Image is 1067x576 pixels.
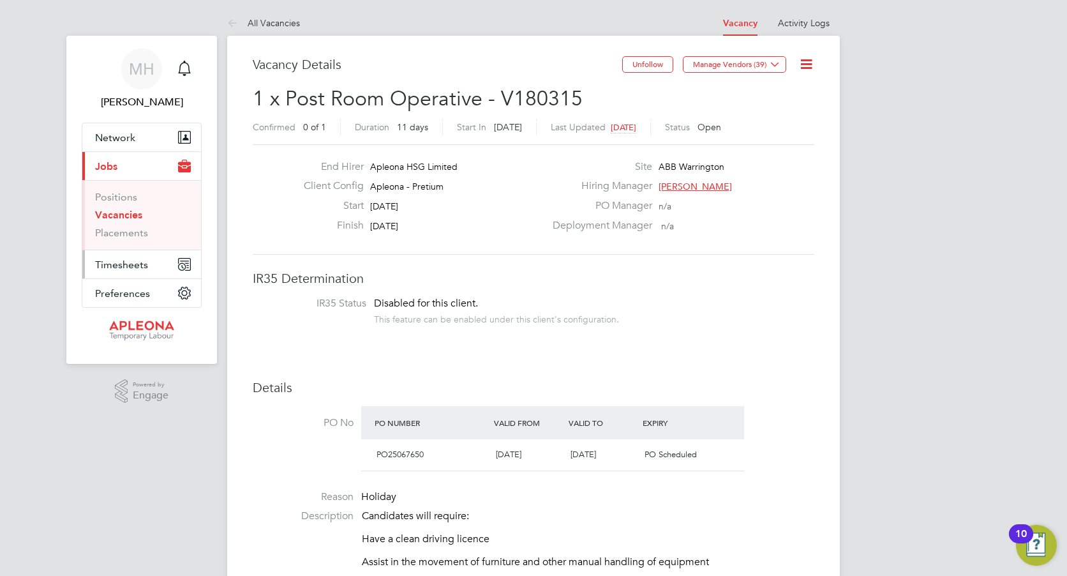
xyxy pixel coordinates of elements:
[565,411,640,434] div: Valid To
[665,121,690,133] label: Status
[253,121,295,133] label: Confirmed
[109,321,174,341] img: apleona-logo-retina.png
[659,161,724,172] span: ABB Warrington
[82,49,202,110] a: MH[PERSON_NAME]
[659,181,732,192] span: [PERSON_NAME]
[698,121,721,133] span: Open
[545,179,652,193] label: Hiring Manager
[303,121,326,133] span: 0 of 1
[361,490,396,503] span: Holiday
[374,310,619,325] div: This feature can be enabled under this client's configuration.
[82,123,201,151] button: Network
[82,95,202,110] span: Michael Haycock
[115,379,169,404] a: Powered byEngage
[491,411,565,434] div: Valid From
[82,250,201,278] button: Timesheets
[133,379,168,390] span: Powered by
[227,17,300,29] a: All Vacancies
[545,160,652,174] label: Site
[294,199,364,213] label: Start
[294,179,364,193] label: Client Config
[95,160,117,172] span: Jobs
[253,86,583,111] span: 1 x Post Room Operative - V180315
[95,259,148,271] span: Timesheets
[294,160,364,174] label: End Hirer
[362,510,814,523] p: Candidates will require:
[66,36,217,364] nav: Main navigation
[95,132,135,144] span: Network
[370,201,398,212] span: [DATE]
[494,121,522,133] span: [DATE]
[253,510,354,523] label: Description
[95,287,150,299] span: Preferences
[362,533,814,546] p: Have a clean driving licence
[253,416,354,430] label: PO No
[661,220,674,232] span: n/a
[133,390,168,401] span: Engage
[129,61,154,77] span: MH
[370,181,444,192] span: Apleona - Pretium
[253,56,622,73] h3: Vacancy Details
[551,121,606,133] label: Last Updated
[294,219,364,232] label: Finish
[371,411,491,434] div: PO Number
[265,297,366,310] label: IR35 Status
[82,152,201,180] button: Jobs
[723,18,757,29] a: Vacancy
[611,122,636,133] span: [DATE]
[355,121,389,133] label: Duration
[377,449,424,460] span: PO25067650
[82,321,202,341] a: Go to home page
[659,201,671,212] span: n/a
[253,270,814,287] h3: IR35 Determination
[639,411,714,434] div: Expiry
[253,490,354,504] label: Reason
[778,17,830,29] a: Activity Logs
[622,56,673,73] button: Unfollow
[253,379,814,396] h3: Details
[545,199,652,213] label: PO Manager
[370,220,398,232] span: [DATE]
[370,161,458,172] span: Apleona HSG Limited
[683,56,786,73] button: Manage Vendors (39)
[397,121,428,133] span: 11 days
[457,121,486,133] label: Start In
[82,279,201,307] button: Preferences
[545,219,652,232] label: Deployment Manager
[645,449,697,460] span: PO Scheduled
[571,449,596,460] span: [DATE]
[374,297,478,310] span: Disabled for this client.
[362,556,814,569] p: Assist in the movement of furniture and other manual handling of equipment
[95,227,148,239] a: Placements
[95,191,137,203] a: Positions
[82,180,201,250] div: Jobs
[95,209,142,221] a: Vacancies
[1016,525,1057,566] button: Open Resource Center, 10 new notifications
[496,449,521,460] span: [DATE]
[1015,534,1027,550] div: 10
